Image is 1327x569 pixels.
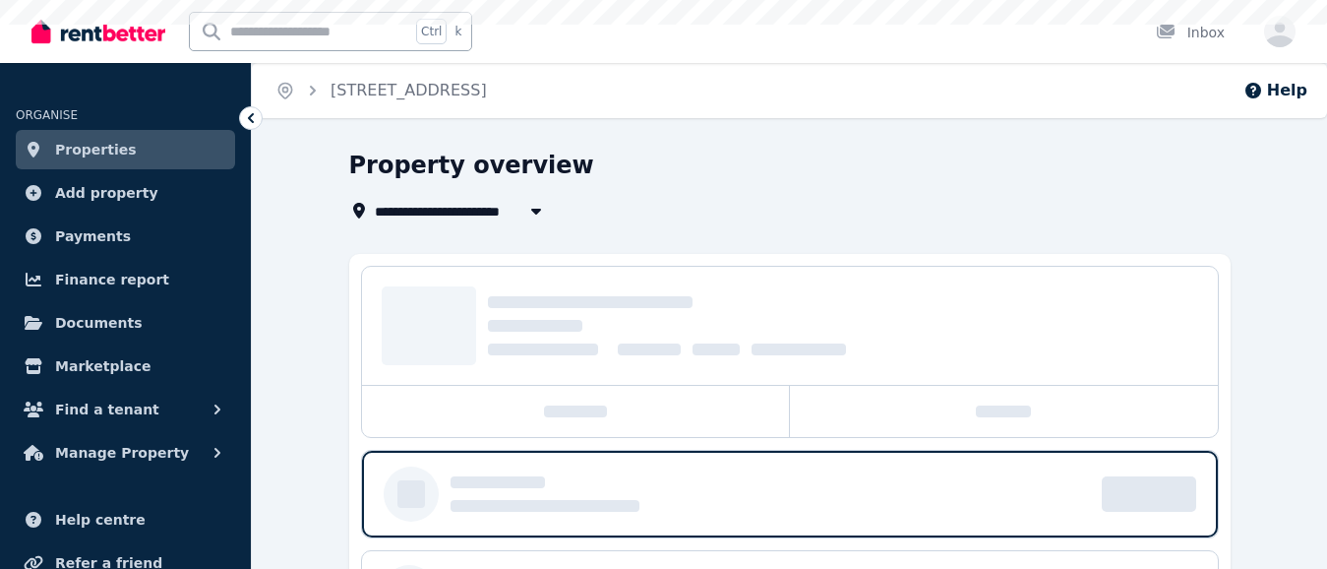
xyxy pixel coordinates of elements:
a: Add property [16,173,235,213]
span: Help centre [55,508,146,532]
span: Ctrl [416,19,447,44]
button: Find a tenant [16,390,235,429]
h1: Property overview [349,150,594,181]
span: Manage Property [55,441,189,465]
span: Add property [55,181,158,205]
span: Payments [55,224,131,248]
span: Documents [55,311,143,335]
span: ORGANISE [16,108,78,122]
img: RentBetter [31,17,165,46]
a: Properties [16,130,235,169]
div: Inbox [1156,23,1225,42]
span: Finance report [55,268,169,291]
button: Manage Property [16,433,235,473]
a: Marketplace [16,347,235,386]
span: Properties [55,138,137,161]
button: Help [1243,79,1307,102]
a: Documents [16,303,235,343]
span: k [454,24,461,39]
a: Help centre [16,500,235,539]
span: Marketplace [55,354,151,378]
a: Finance report [16,260,235,299]
a: [STREET_ADDRESS] [331,81,487,99]
a: Payments [16,217,235,256]
nav: Breadcrumb [252,63,511,118]
span: Find a tenant [55,398,159,421]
